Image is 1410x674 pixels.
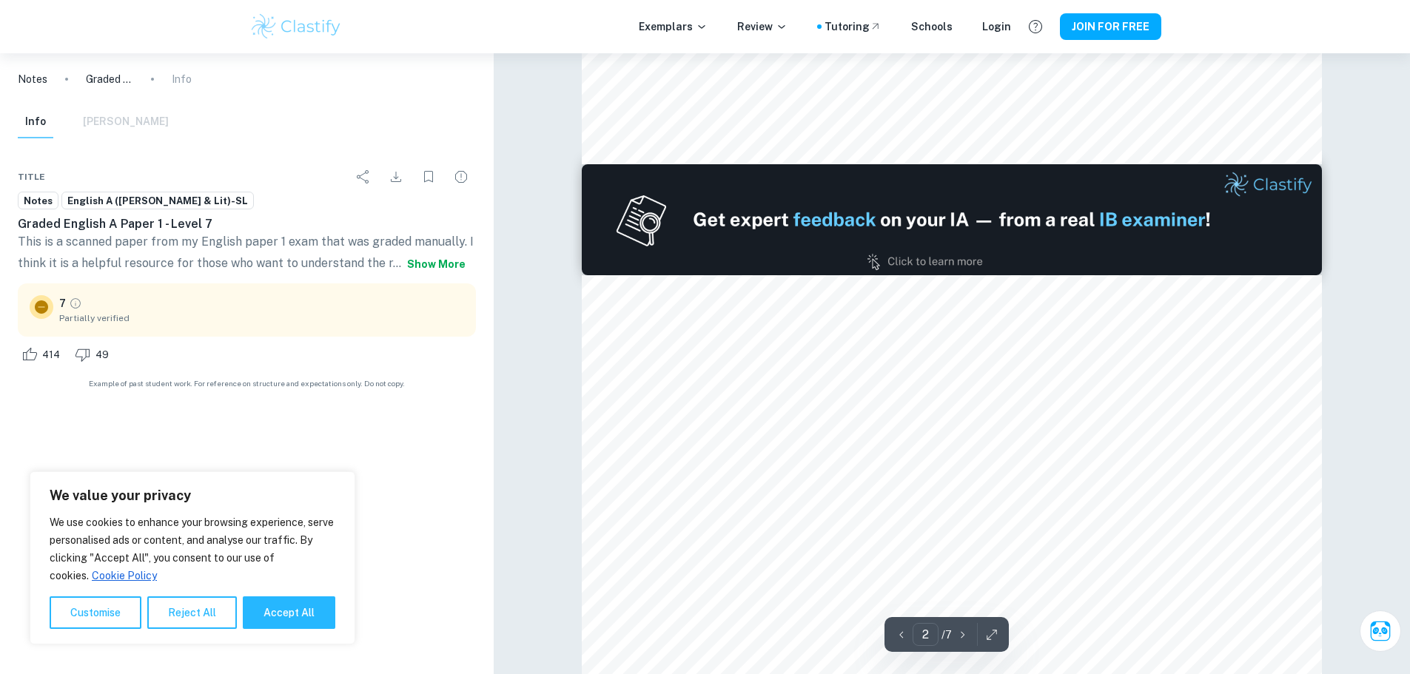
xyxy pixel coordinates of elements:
[414,162,443,192] div: Bookmark
[18,170,45,183] span: Title
[50,513,335,584] p: We use cookies to enhance your browsing experience, serve personalised ads or content, and analys...
[401,251,471,277] button: Show more
[19,194,58,209] span: Notes
[18,233,476,277] p: This is a scanned paper from my English paper 1 exam that was graded manually. I think it is a he...
[825,18,882,35] a: Tutoring
[18,343,68,366] div: Like
[249,12,343,41] img: Clastify logo
[639,18,708,35] p: Exemplars
[91,569,158,582] a: Cookie Policy
[18,192,58,210] a: Notes
[87,348,117,363] span: 49
[941,627,952,643] p: / 7
[50,487,335,505] p: We value your privacy
[59,311,464,325] span: Partially verified
[61,192,254,210] a: English A ([PERSON_NAME] & Lit)-SL
[62,194,253,209] span: English A ([PERSON_NAME] & Lit)-SL
[18,215,476,233] h6: Graded English A Paper 1 - Level 7
[50,596,141,629] button: Customise
[911,18,953,35] a: Schools
[147,596,237,629] button: Reject All
[982,18,1011,35] a: Login
[18,71,47,87] a: Notes
[69,297,82,310] a: Grade partially verified
[1360,610,1401,652] button: Ask Clai
[172,71,192,87] p: Info
[18,106,53,138] button: Info
[582,164,1322,275] img: Ad
[737,18,788,35] p: Review
[1023,14,1048,39] button: Help and Feedback
[349,162,378,192] div: Share
[446,162,476,192] div: Report issue
[59,295,66,311] p: 7
[18,378,476,389] span: Example of past student work. For reference on structure and expectations only. Do not copy.
[1060,13,1161,40] button: JOIN FOR FREE
[71,343,117,366] div: Dislike
[381,162,411,192] div: Download
[243,596,335,629] button: Accept All
[34,348,68,363] span: 414
[30,471,355,644] div: We value your privacy
[86,71,133,87] p: Graded English A Paper 1 - Level 7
